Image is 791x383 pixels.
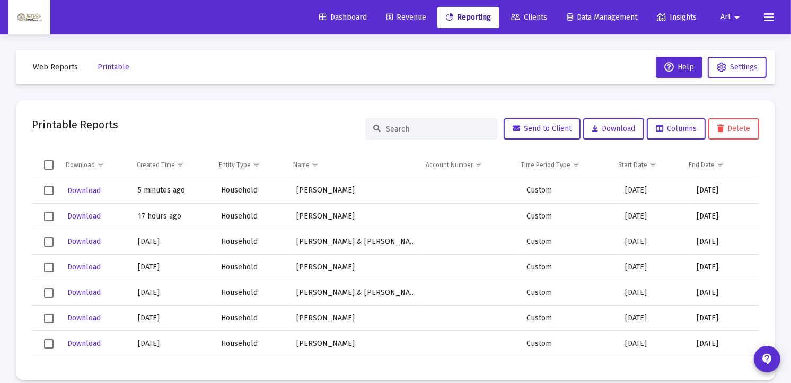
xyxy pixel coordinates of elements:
td: [DATE] [689,356,759,382]
span: Dashboard [319,13,367,22]
td: [PERSON_NAME] IRA [289,356,423,382]
button: Download [583,118,644,140]
div: Select row [44,186,54,195]
button: Download [66,208,102,224]
td: [DATE] [689,178,759,204]
td: [PERSON_NAME] & [PERSON_NAME] [289,280,423,306]
div: Select row [44,364,54,374]
span: Printable [98,63,129,72]
div: End Date [689,161,715,169]
td: [PERSON_NAME] & [PERSON_NAME] [289,229,423,255]
td: [PERSON_NAME] [289,255,423,280]
td: Custom [519,331,618,356]
div: Select row [44,339,54,349]
td: Custom [519,178,618,204]
td: [DATE] [689,280,759,306]
span: Download [67,237,101,246]
td: [DATE] [618,280,689,306]
td: [PERSON_NAME] [289,306,423,331]
td: [DATE] [618,178,689,204]
td: [PERSON_NAME] [289,204,423,229]
button: Art [708,6,756,28]
td: 68500837 [423,356,519,382]
td: [DATE] [130,306,214,331]
button: Download [66,234,102,249]
span: Show filter options for column 'Time Period Type' [573,161,581,169]
button: Web Reports [24,57,86,78]
td: Column End Date [681,152,751,178]
button: Printable [89,57,138,78]
a: Insights [648,7,705,28]
td: [DATE] [618,229,689,255]
td: [DATE] [689,306,759,331]
td: 5 minutes ago [130,178,214,204]
span: Show filter options for column 'Created Time' [177,161,184,169]
span: Art [720,13,731,22]
span: Settings [730,63,758,72]
td: Column Created Time [129,152,212,178]
div: Name [293,161,310,169]
button: Download [66,310,102,326]
span: Help [664,63,694,72]
mat-icon: contact_support [761,353,774,365]
td: Household [214,280,289,306]
div: Select row [44,288,54,298]
span: Send to Client [513,124,572,133]
div: Entity Type [219,161,251,169]
td: Custom [519,306,618,331]
span: Download [592,124,635,133]
td: [DATE] [618,331,689,356]
td: Custom [519,255,618,280]
span: Revenue [386,13,426,22]
td: [DATE] [689,204,759,229]
span: Show filter options for column 'Account Number' [474,161,482,169]
a: Data Management [558,7,646,28]
td: Column Account Number [418,152,513,178]
div: Download [66,161,95,169]
td: [DATE] [618,356,689,382]
span: Web Reports [33,63,78,72]
td: [DATE] [618,255,689,280]
span: Download [67,186,101,195]
td: [DATE] [618,204,689,229]
td: [DATE] [130,356,214,382]
div: Created Time [137,161,175,169]
span: Insights [657,13,697,22]
span: Download [67,314,101,323]
span: Download [67,212,101,221]
input: Search [386,125,490,134]
td: Column Time Period Type [514,152,611,178]
div: Select row [44,212,54,221]
a: Dashboard [311,7,375,28]
td: [DATE] [130,280,214,306]
a: Reporting [437,7,499,28]
span: Download [67,288,101,297]
td: [DATE] [130,331,214,356]
span: Columns [656,124,697,133]
span: Download [67,263,101,272]
td: Custom [519,229,618,255]
td: Custom [519,356,618,382]
span: Show filter options for column 'End Date' [716,161,724,169]
td: Custom [519,204,618,229]
a: Clients [502,7,556,28]
a: Revenue [378,7,435,28]
td: Account [214,356,289,382]
button: Settings [708,57,767,78]
button: Download [66,336,102,351]
button: Download [66,259,102,275]
td: [DATE] [689,331,759,356]
td: [DATE] [618,306,689,331]
div: Select row [44,263,54,272]
td: [DATE] [130,255,214,280]
td: [DATE] [689,229,759,255]
td: Column Entity Type [212,152,286,178]
h2: Printable Reports [32,116,118,133]
div: Select row [44,237,54,247]
td: Column Name [286,152,418,178]
mat-icon: arrow_drop_down [731,7,743,28]
td: Household [214,178,289,204]
td: Column Download [58,152,129,178]
td: Custom [519,280,618,306]
span: Data Management [567,13,637,22]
